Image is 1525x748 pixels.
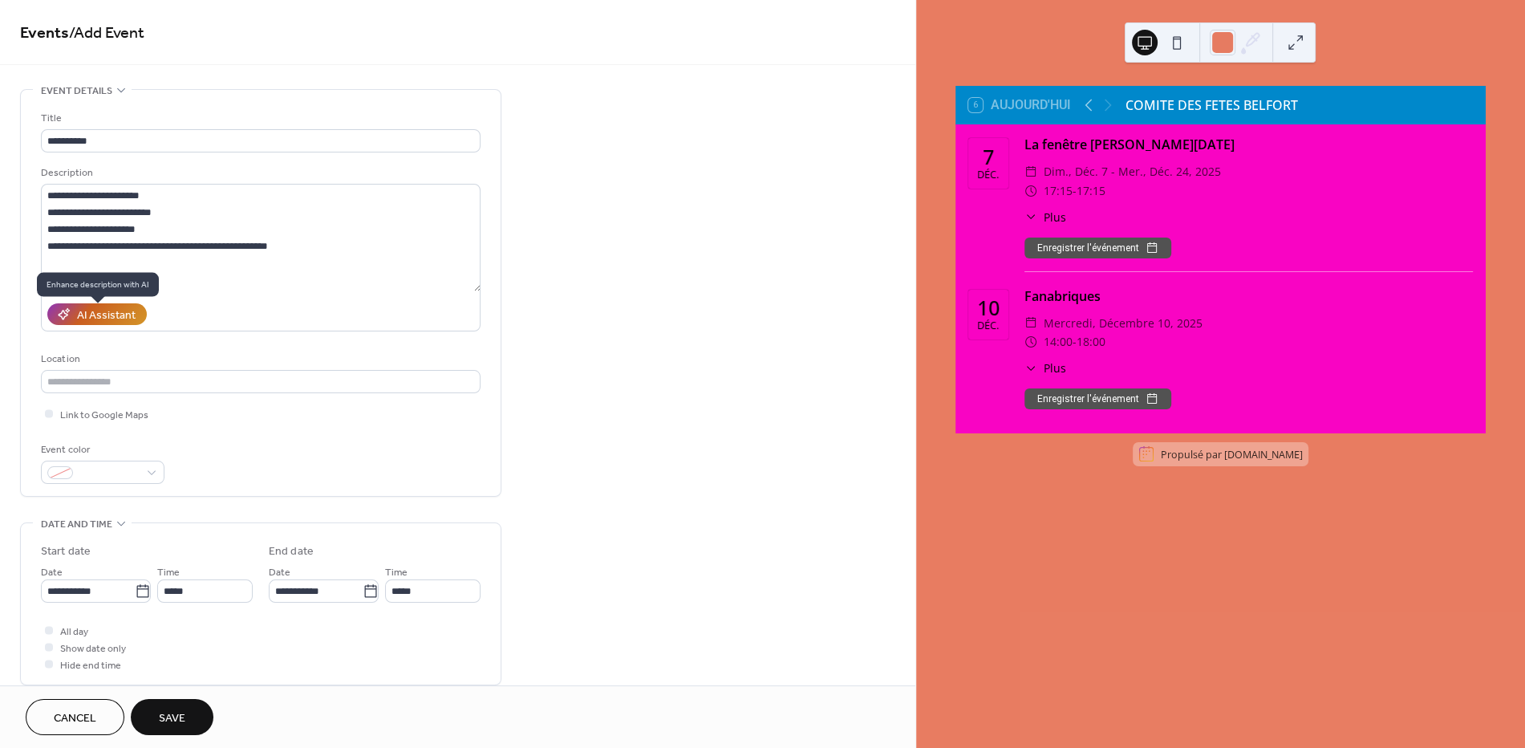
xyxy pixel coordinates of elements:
[41,351,477,368] div: Location
[1024,332,1037,352] div: ​
[47,303,147,325] button: AI Assistant
[41,543,91,560] div: Start date
[385,564,408,581] span: Time
[1024,314,1037,333] div: ​
[1044,181,1073,201] span: 17:15
[1024,209,1037,226] div: ​
[159,710,185,727] span: Save
[1024,360,1037,376] div: ​
[1024,287,1473,306] div: Fanabriques
[41,165,477,181] div: Description
[1044,162,1221,181] span: dim., déc. 7 - mer., déc. 24, 2025
[77,307,136,324] div: AI Assistant
[157,564,180,581] span: Time
[1024,360,1066,376] button: ​Plus
[1044,209,1066,226] span: Plus
[1073,181,1077,201] span: -
[60,624,88,640] span: All day
[1044,332,1073,352] span: 14:00
[1073,332,1077,352] span: -
[1161,447,1303,461] div: Propulsé par
[26,699,124,735] button: Cancel
[1077,181,1105,201] span: 17:15
[269,564,290,581] span: Date
[41,564,63,581] span: Date
[1044,314,1203,333] span: mercredi, décembre 10, 2025
[131,699,213,735] button: Save
[983,147,994,167] div: 7
[54,710,96,727] span: Cancel
[1125,96,1298,115] div: COMITE DES FETES BELFORT
[60,640,126,657] span: Show date only
[1077,332,1105,352] span: 18:00
[977,170,999,181] div: déc.
[1224,447,1303,461] a: [DOMAIN_NAME]
[37,273,159,297] span: Enhance description with AI
[1024,209,1066,226] button: ​Plus
[1024,162,1037,181] div: ​
[1044,360,1066,376] span: Plus
[60,657,121,674] span: Hide end time
[41,110,477,127] div: Title
[41,83,112,100] span: Event details
[20,18,69,49] a: Events
[1024,135,1473,154] div: La fenêtre [PERSON_NAME][DATE]
[269,543,314,560] div: End date
[1024,238,1171,258] button: Enregistrer l'événement
[1024,181,1037,201] div: ​
[41,441,161,458] div: Event color
[1024,388,1171,409] button: Enregistrer l'événement
[977,321,999,331] div: déc.
[69,18,144,49] span: / Add Event
[41,516,112,533] span: Date and time
[60,407,148,424] span: Link to Google Maps
[977,298,1000,318] div: 10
